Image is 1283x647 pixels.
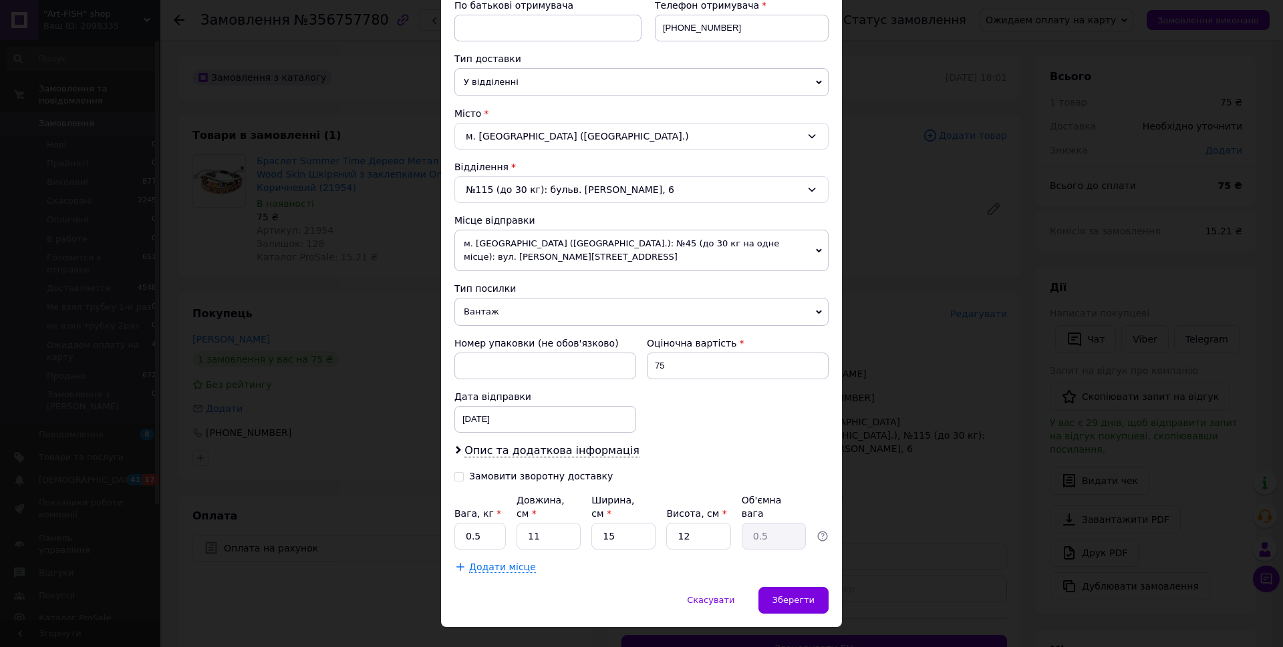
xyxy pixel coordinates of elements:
label: Ширина, см [591,495,634,519]
div: Оціночна вартість [647,337,829,350]
span: У відділенні [454,68,829,96]
span: Зберегти [772,595,815,605]
div: Дата відправки [454,390,636,403]
label: Вага, кг [454,508,501,519]
span: Місце відправки [454,215,535,226]
div: Відділення [454,160,829,174]
div: №115 (до 30 кг): бульв. [PERSON_NAME], 6 [454,176,829,203]
div: Замовити зворотну доставку [469,471,613,482]
label: Висота, см [666,508,726,519]
span: Опис та додаткова інформація [464,444,639,457]
span: Тип посилки [454,283,516,294]
label: Довжина, см [517,495,565,519]
span: Вантаж [454,298,829,326]
div: Місто [454,107,829,120]
span: Тип доставки [454,53,521,64]
span: Додати місце [469,562,536,573]
div: Об'ємна вага [742,493,806,520]
span: Скасувати [687,595,734,605]
div: Номер упаковки (не обов'язково) [454,337,636,350]
input: +380 [655,15,829,41]
div: м. [GEOGRAPHIC_DATA] ([GEOGRAPHIC_DATA].) [454,123,829,150]
span: м. [GEOGRAPHIC_DATA] ([GEOGRAPHIC_DATA].): №45 (до 30 кг на одне місце): вул. [PERSON_NAME][STREE... [454,230,829,271]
